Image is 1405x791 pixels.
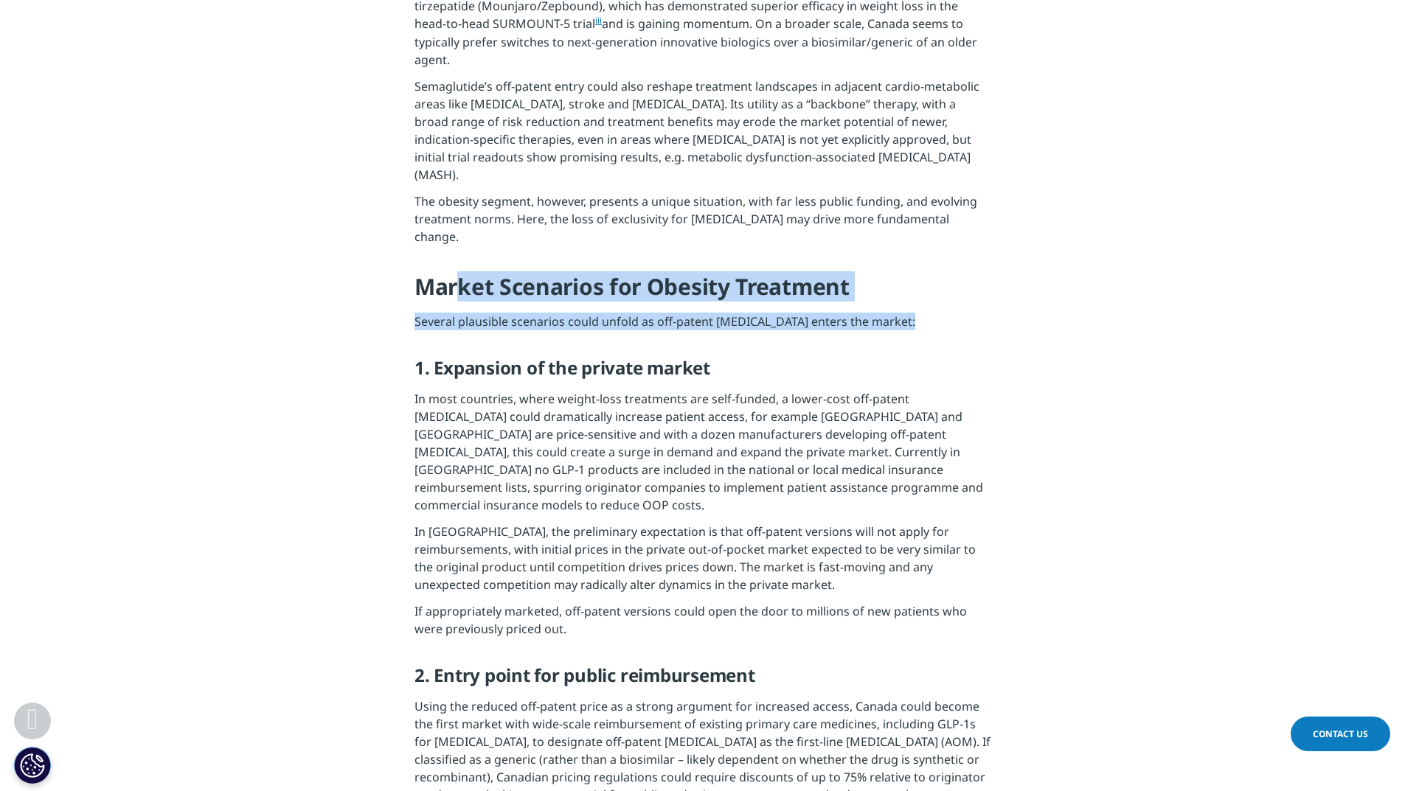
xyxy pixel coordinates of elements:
p: Semaglutide’s off-patent entry could also reshape treatment landscapes in adjacent cardio-metabol... [414,77,991,192]
span: Contact Us [1313,728,1368,740]
p: Several plausible scenarios could unfold as off-patent [MEDICAL_DATA] enters the market: [414,313,991,339]
p: If appropriately marketed, off-patent versions could open the door to millions of new patients wh... [414,602,991,647]
button: Cookies Settings [14,747,51,784]
p: In [GEOGRAPHIC_DATA], the preliminary expectation is that off-patent versions will not apply for ... [414,523,991,602]
a: iii [595,15,602,26]
p: The obesity segment, however, presents a unique situation, with far less public funding, and evol... [414,192,991,254]
a: Contact Us [1291,717,1390,751]
h4: Market Scenarios for Obesity Treatment [414,272,991,313]
p: In most countries, where weight-loss treatments are self-funded, a lower-cost off-patent [MEDICAL... [414,390,991,523]
h5: 2. Entry point for public reimbursement [414,664,991,697]
h5: 1. Expansion of the private market [414,357,991,390]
